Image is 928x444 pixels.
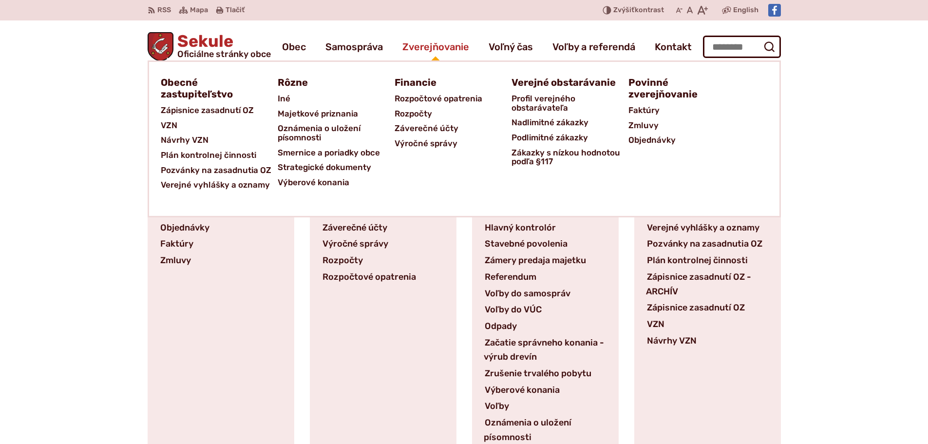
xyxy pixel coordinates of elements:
[278,160,395,175] a: Strategické dokumenty
[628,74,734,103] a: Povinné zverejňovanie
[278,121,395,145] a: Oznámenia o uložení písomnosti
[628,118,745,133] a: Zmluvy
[161,118,278,133] a: VZN
[161,133,278,148] a: Návrhy VZN
[628,103,745,118] a: Faktúry
[395,74,500,91] a: Financie
[395,136,457,151] span: Výročné správy
[148,32,271,61] a: Logo Sekule, prejsť na domovskú stránku.
[628,118,659,133] span: Zmluvy
[484,385,561,395] a: Výberové konania
[628,133,745,148] a: Objednávky
[484,288,571,299] a: Voľby do samospráv
[282,33,306,60] span: Obec
[161,177,270,193] span: Verejné vyhlášky a oznamy
[552,33,635,60] a: Voľby a referendá
[226,6,245,15] span: Tlačiť
[278,74,308,91] span: Rôzne
[395,121,458,136] span: Záverečné účty
[731,4,760,16] a: English
[511,145,628,169] a: Zákazky s nízkou hodnotou podľa §117
[484,222,557,233] a: Hlavný kontrolór
[511,130,628,145] a: Podlimitné zákazky
[484,401,510,411] a: Voľby
[278,145,380,160] span: Smernice a poriadky obce
[511,91,628,115] a: Profil verejného obstarávateľa
[484,271,537,282] a: Referendum
[395,74,436,91] span: Financie
[395,91,482,106] span: Rozpočtové opatrenia
[278,106,395,121] a: Majetkové priznania
[161,163,271,178] span: Pozvánky na zasadnutia OZ
[278,145,395,160] a: Smernice a poriadky obce
[159,238,194,249] a: Faktúry
[395,121,511,136] a: Záverečné účty
[278,160,371,175] span: Strategické dokumenty
[484,337,604,363] a: Začatie správneho konania - výrub drevín
[511,130,588,145] span: Podlimitné zákazky
[484,321,518,331] a: Odpady
[511,115,628,130] a: Nadlimitné zákazky
[395,91,511,106] a: Rozpočtové opatrenia
[161,148,278,163] a: Plán kontrolnej činnosti
[646,319,665,329] a: VZN
[511,74,617,91] a: Verejné obstarávanie
[322,222,388,233] a: Záverečné účty
[655,33,692,60] a: Kontakt
[159,255,192,266] a: Zmluvy
[646,335,698,346] a: Návrhy VZN
[484,255,587,266] a: Zámery predaja majetku
[489,33,533,60] a: Voľný čas
[646,271,751,297] a: Zápisnice zasadnutí OZ - ARCHÍV
[395,136,511,151] a: Výročné správy
[190,4,208,16] span: Mapa
[278,91,290,106] span: Iné
[161,133,208,148] span: Návrhy VZN
[511,115,588,130] span: Nadlimitné zákazky
[484,238,568,249] a: Stavebné povolenia
[484,304,543,315] a: Voľby do VÚC
[395,106,511,121] a: Rozpočty
[484,417,571,443] a: Oznámenia o uložení písomnosti
[628,133,676,148] span: Objednávky
[157,4,171,16] span: RSS
[177,50,271,58] span: Oficiálne stránky obce
[161,177,278,193] a: Verejné vyhlášky a oznamy
[733,4,758,16] span: English
[646,222,760,233] a: Verejné vyhlášky a oznamy
[278,175,395,190] a: Výberové konania
[646,238,763,249] a: Pozvánky na zasadnutia OZ
[484,368,592,379] a: Zrušenie trvalého pobytu
[161,148,256,163] span: Plán kontrolnej činnosti
[161,74,266,103] a: Obecné zastupiteľstvo
[278,175,349,190] span: Výberové konania
[511,74,616,91] span: Verejné obstarávanie
[646,255,749,266] a: Plán kontrolnej činnosti
[159,222,210,233] a: Objednávky
[161,163,278,178] a: Pozvánky na zasadnutia OZ
[402,33,469,60] a: Zverejňovanie
[613,6,664,15] span: kontrast
[278,91,395,106] a: Iné
[325,33,383,60] a: Samospráva
[161,103,254,118] span: Zápisnice zasadnutí OZ
[148,32,174,61] img: Prejsť na domovskú stránku
[322,255,364,266] a: Rozpočty
[278,106,358,121] span: Majetkové priznania
[322,238,389,249] a: Výročné správy
[613,6,635,14] span: Zvýšiť
[395,106,432,121] span: Rozpočty
[161,118,177,133] span: VZN
[161,103,278,118] a: Zápisnice zasadnutí OZ
[173,33,271,58] span: Sekule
